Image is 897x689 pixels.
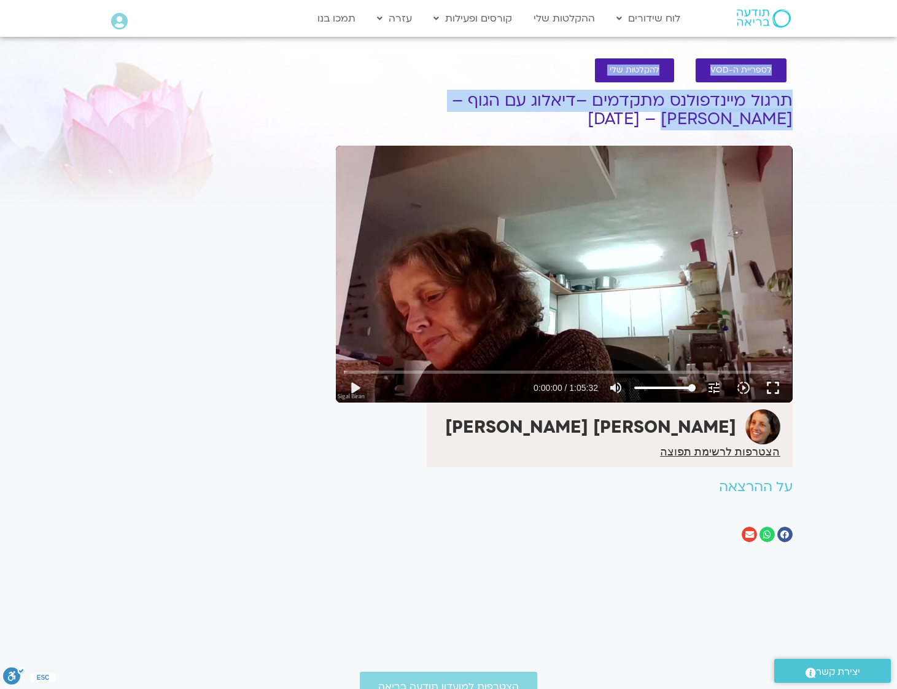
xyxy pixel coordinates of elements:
a: הצטרפות לרשימת תפוצה [660,446,780,457]
span: יצירת קשר [816,664,860,680]
img: סיגל בירן אבוחצירה [745,409,780,444]
span: לספריית ה-VOD [710,66,772,75]
img: תודעה בריאה [737,9,791,28]
span: להקלטות שלי [610,66,659,75]
div: שיתוף ב whatsapp [759,527,775,542]
strong: [PERSON_NAME] [PERSON_NAME] [445,415,736,439]
div: שיתוף ב facebook [777,527,793,542]
h2: על ההרצאה [336,479,793,495]
a: ההקלטות שלי [527,7,601,30]
a: תמכו בנו [311,7,362,30]
a: לספריית ה-VOD [696,58,786,82]
a: קורסים ופעילות [427,7,518,30]
a: לוח שידורים [610,7,686,30]
a: עזרה [371,7,418,30]
h1: תרגול מיינדפולנס מתקדמים –דיאלוג עם הגוף – [PERSON_NAME] – [DATE] [336,92,793,128]
div: שיתוף ב email [742,527,757,542]
a: יצירת קשר [774,659,891,683]
a: להקלטות שלי [595,58,674,82]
